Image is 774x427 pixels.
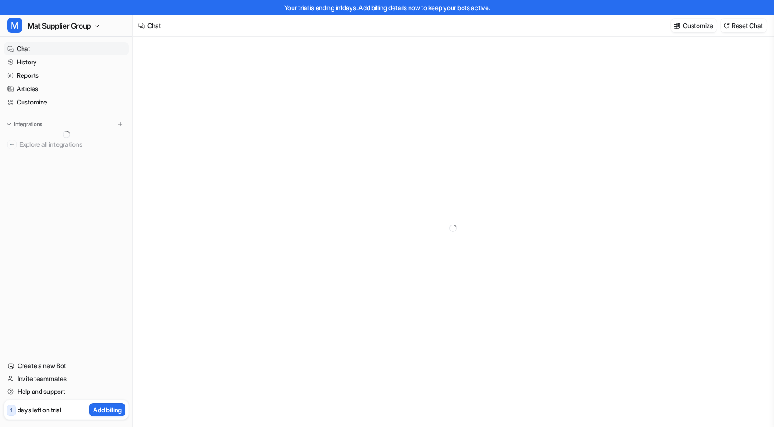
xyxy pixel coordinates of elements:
img: customize [674,22,680,29]
a: Add billing details [358,4,407,12]
img: expand menu [6,121,12,127]
a: Articles [4,82,129,95]
a: History [4,56,129,69]
span: M [7,18,22,33]
a: Customize [4,96,129,109]
p: Customize [683,21,713,30]
p: 1 [10,406,12,415]
button: Integrations [4,120,45,129]
button: Customize [671,19,716,32]
a: Invite teammates [4,372,129,385]
a: Create a new Bot [4,359,129,372]
p: Add billing [93,405,122,415]
img: menu_add.svg [117,121,123,127]
button: Add billing [89,403,125,416]
a: Reports [4,69,129,82]
button: Reset Chat [721,19,767,32]
a: Explore all integrations [4,138,129,151]
p: Integrations [14,121,42,128]
div: Chat [147,21,161,30]
a: Help and support [4,385,129,398]
img: explore all integrations [7,140,17,149]
span: Explore all integrations [19,137,125,152]
img: reset [723,22,730,29]
span: Mat Supplier Group [28,19,91,32]
p: days left on trial [18,405,61,415]
a: Chat [4,42,129,55]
